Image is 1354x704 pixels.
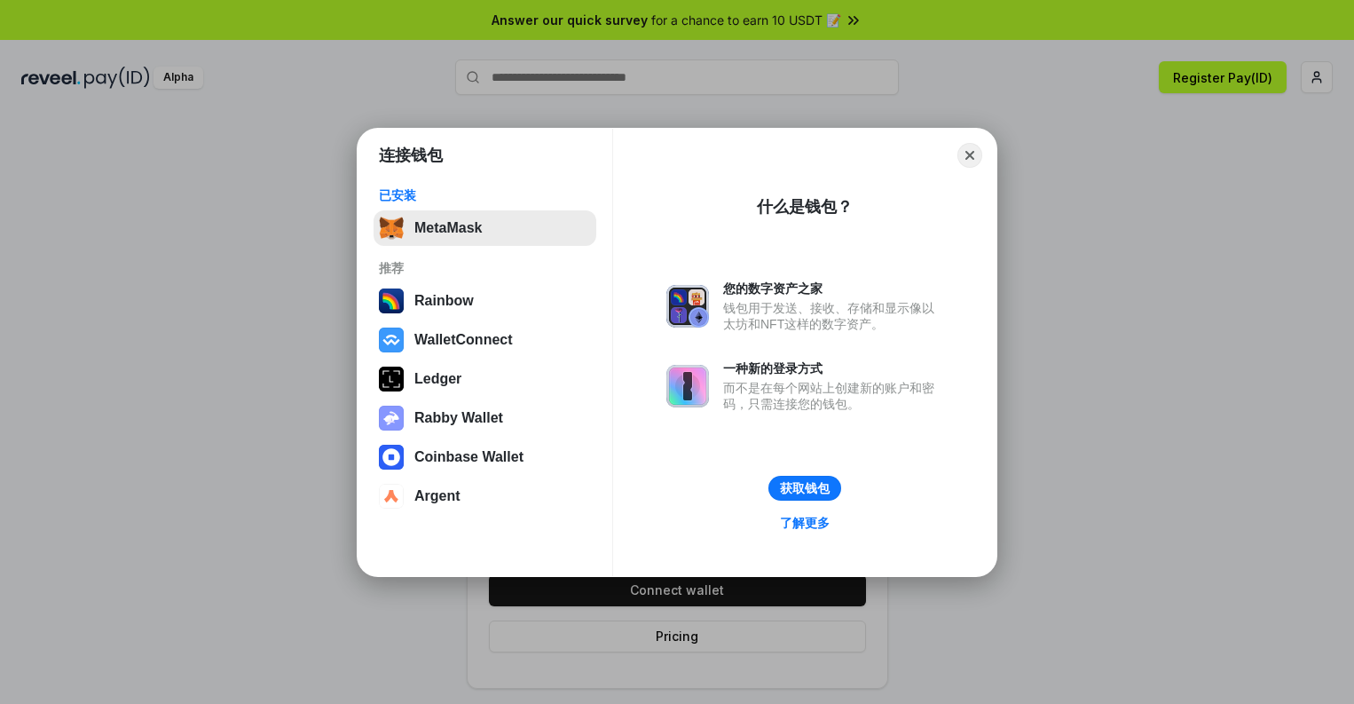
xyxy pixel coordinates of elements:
button: Close [957,143,982,168]
button: Rainbow [374,283,596,319]
img: svg+xml,%3Csvg%20width%3D%2228%22%20height%3D%2228%22%20viewBox%3D%220%200%2028%2028%22%20fill%3D... [379,484,404,509]
div: Rabby Wallet [414,410,503,426]
h1: 连接钱包 [379,145,443,166]
div: 推荐 [379,260,591,276]
div: 了解更多 [780,515,830,531]
button: Rabby Wallet [374,400,596,436]
img: svg+xml,%3Csvg%20width%3D%2228%22%20height%3D%2228%22%20viewBox%3D%220%200%2028%2028%22%20fill%3D... [379,445,404,470]
button: WalletConnect [374,322,596,358]
div: 获取钱包 [780,480,830,496]
div: 一种新的登录方式 [723,360,943,376]
img: svg+xml,%3Csvg%20width%3D%2228%22%20height%3D%2228%22%20viewBox%3D%220%200%2028%2028%22%20fill%3D... [379,328,404,352]
div: Argent [414,488,461,504]
img: svg+xml,%3Csvg%20xmlns%3D%22http%3A%2F%2Fwww.w3.org%2F2000%2Fsvg%22%20fill%3D%22none%22%20viewBox... [666,285,709,328]
button: Ledger [374,361,596,397]
button: MetaMask [374,210,596,246]
a: 了解更多 [769,511,840,534]
div: 而不是在每个网站上创建新的账户和密码，只需连接您的钱包。 [723,380,943,412]
img: svg+xml,%3Csvg%20xmlns%3D%22http%3A%2F%2Fwww.w3.org%2F2000%2Fsvg%22%20fill%3D%22none%22%20viewBox... [379,406,404,431]
img: svg+xml,%3Csvg%20xmlns%3D%22http%3A%2F%2Fwww.w3.org%2F2000%2Fsvg%22%20width%3D%2228%22%20height%3... [379,367,404,392]
div: 已安装 [379,187,591,203]
img: svg+xml,%3Csvg%20xmlns%3D%22http%3A%2F%2Fwww.w3.org%2F2000%2Fsvg%22%20fill%3D%22none%22%20viewBox... [666,365,709,407]
div: Rainbow [414,293,474,309]
div: 钱包用于发送、接收、存储和显示像以太坊和NFT这样的数字资产。 [723,300,943,332]
div: Ledger [414,371,461,387]
img: svg+xml,%3Csvg%20width%3D%22120%22%20height%3D%22120%22%20viewBox%3D%220%200%20120%20120%22%20fil... [379,289,404,313]
div: Coinbase Wallet [414,449,523,465]
div: 什么是钱包？ [757,196,853,218]
div: 您的数字资产之家 [723,281,943,297]
img: svg+xml,%3Csvg%20fill%3D%22none%22%20height%3D%2233%22%20viewBox%3D%220%200%2035%2033%22%20width%... [379,216,404,241]
button: Coinbase Wallet [374,439,596,475]
div: WalletConnect [414,332,513,348]
div: MetaMask [414,220,482,236]
button: Argent [374,479,596,514]
button: 获取钱包 [768,476,841,501]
